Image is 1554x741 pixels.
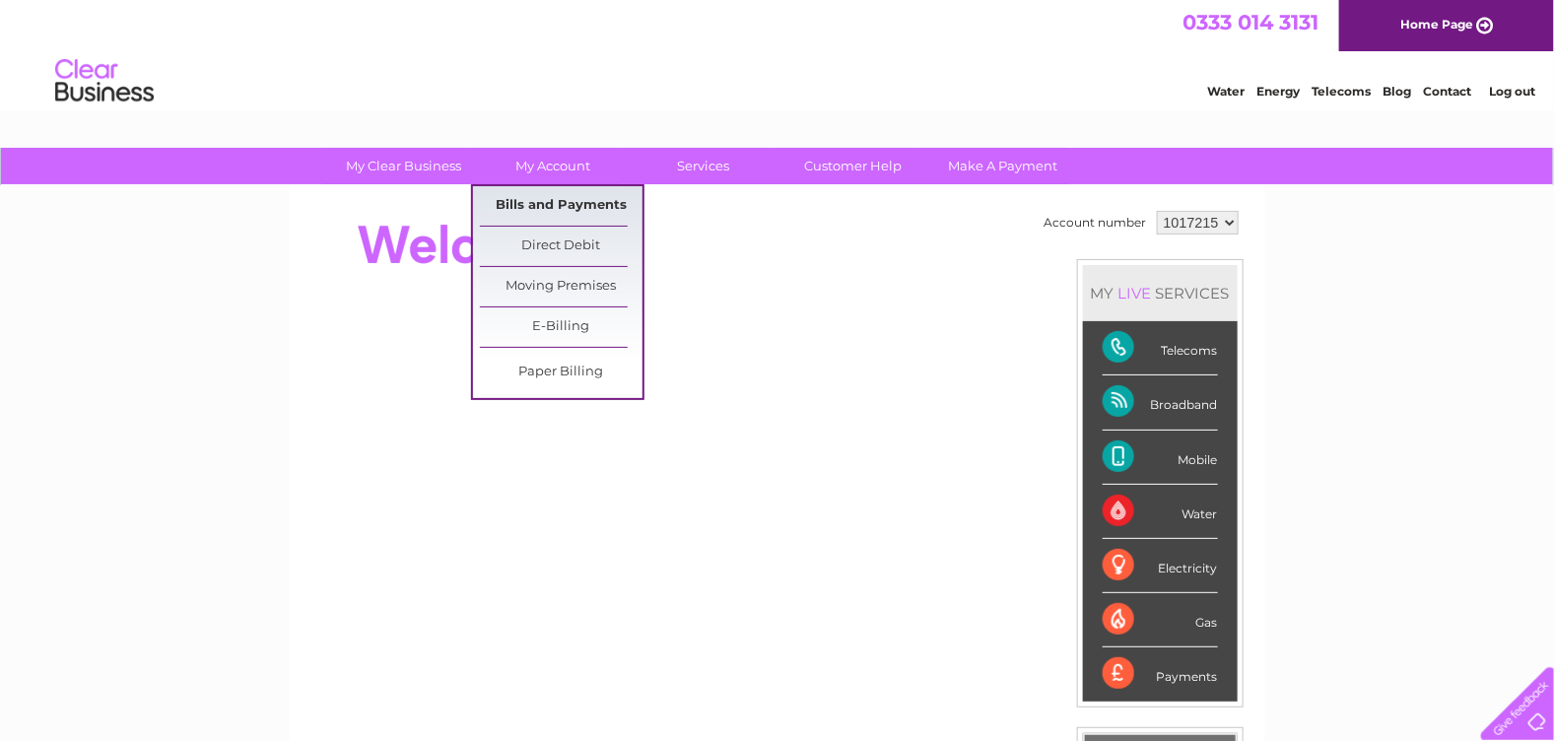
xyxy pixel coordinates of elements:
[1103,539,1218,593] div: Electricity
[1103,647,1218,701] div: Payments
[480,353,642,392] a: Paper Billing
[1115,284,1156,303] div: LIVE
[472,148,635,184] a: My Account
[1182,10,1318,34] a: 0333 014 3131
[1083,265,1238,321] div: MY SERVICES
[1103,431,1218,485] div: Mobile
[312,11,1244,96] div: Clear Business is a trading name of Verastar Limited (registered in [GEOGRAPHIC_DATA] No. 3667643...
[480,307,642,347] a: E-Billing
[1103,485,1218,539] div: Water
[1423,84,1471,99] a: Contact
[480,267,642,306] a: Moving Premises
[1207,84,1245,99] a: Water
[480,186,642,226] a: Bills and Payments
[1103,321,1218,375] div: Telecoms
[1040,206,1152,239] td: Account number
[921,148,1084,184] a: Make A Payment
[1383,84,1411,99] a: Blog
[622,148,784,184] a: Services
[1256,84,1300,99] a: Energy
[480,227,642,266] a: Direct Debit
[54,51,155,111] img: logo.png
[1103,375,1218,430] div: Broadband
[1489,84,1535,99] a: Log out
[1103,593,1218,647] div: Gas
[772,148,934,184] a: Customer Help
[322,148,485,184] a: My Clear Business
[1312,84,1371,99] a: Telecoms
